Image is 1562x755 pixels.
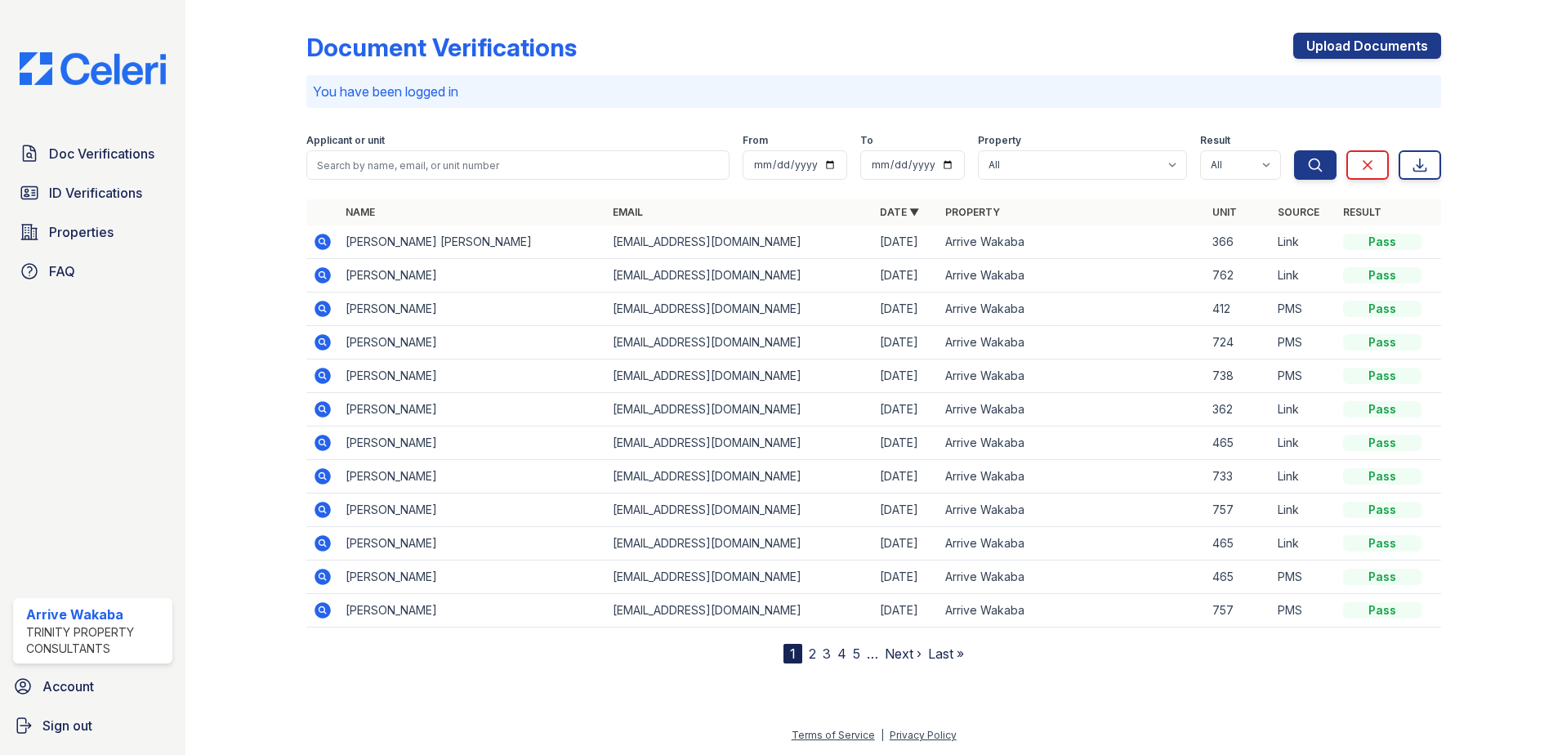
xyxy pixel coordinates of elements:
td: Arrive Wakaba [939,594,1206,628]
div: Pass [1343,368,1421,384]
label: Result [1200,134,1230,147]
td: PMS [1271,360,1337,393]
td: [EMAIL_ADDRESS][DOMAIN_NAME] [606,494,873,527]
td: [PERSON_NAME] [339,326,606,360]
div: Pass [1343,468,1421,485]
td: [DATE] [873,527,939,561]
td: [PERSON_NAME] [339,561,606,594]
td: [PERSON_NAME] [339,527,606,561]
label: Applicant or unit [306,134,385,147]
div: | [881,729,884,741]
td: Arrive Wakaba [939,360,1206,393]
div: Pass [1343,234,1421,250]
td: [EMAIL_ADDRESS][DOMAIN_NAME] [606,527,873,561]
td: [EMAIL_ADDRESS][DOMAIN_NAME] [606,427,873,460]
a: ID Verifications [13,176,172,209]
td: [PERSON_NAME] [339,259,606,293]
td: [DATE] [873,561,939,594]
td: Arrive Wakaba [939,494,1206,527]
td: Link [1271,393,1337,427]
td: [DATE] [873,226,939,259]
div: Pass [1343,502,1421,518]
td: Arrive Wakaba [939,326,1206,360]
span: Account [42,677,94,696]
td: [DATE] [873,360,939,393]
td: [PERSON_NAME] [339,594,606,628]
a: 4 [837,646,846,662]
img: CE_Logo_Blue-a8612792a0a2168367f1c8372b55b34899dd931a85d93a1a3d3e32e68fde9ad4.png [7,52,179,85]
a: Unit [1212,206,1237,218]
div: 1 [783,644,802,663]
div: Pass [1343,435,1421,451]
div: Pass [1343,301,1421,317]
a: Properties [13,216,172,248]
span: ID Verifications [49,183,142,203]
td: PMS [1271,594,1337,628]
div: Pass [1343,602,1421,619]
label: Property [978,134,1021,147]
label: To [860,134,873,147]
td: [EMAIL_ADDRESS][DOMAIN_NAME] [606,360,873,393]
input: Search by name, email, or unit number [306,150,730,180]
td: Arrive Wakaba [939,226,1206,259]
td: [DATE] [873,594,939,628]
td: PMS [1271,326,1337,360]
td: [PERSON_NAME] [339,360,606,393]
span: Sign out [42,716,92,735]
td: [EMAIL_ADDRESS][DOMAIN_NAME] [606,226,873,259]
p: You have been logged in [313,82,1435,101]
td: [DATE] [873,460,939,494]
td: 762 [1206,259,1271,293]
td: [EMAIL_ADDRESS][DOMAIN_NAME] [606,594,873,628]
div: Pass [1343,267,1421,284]
div: Pass [1343,334,1421,351]
td: Arrive Wakaba [939,561,1206,594]
td: Link [1271,494,1337,527]
td: 757 [1206,494,1271,527]
td: [EMAIL_ADDRESS][DOMAIN_NAME] [606,460,873,494]
td: [DATE] [873,494,939,527]
td: [PERSON_NAME] [339,293,606,326]
td: [PERSON_NAME] [PERSON_NAME] [339,226,606,259]
td: [EMAIL_ADDRESS][DOMAIN_NAME] [606,259,873,293]
span: … [867,644,878,663]
label: From [743,134,768,147]
a: Doc Verifications [13,137,172,170]
td: 724 [1206,326,1271,360]
a: Sign out [7,709,179,742]
a: Next › [885,646,922,662]
td: [PERSON_NAME] [339,427,606,460]
td: Link [1271,259,1337,293]
a: Last » [928,646,964,662]
td: [EMAIL_ADDRESS][DOMAIN_NAME] [606,326,873,360]
a: Result [1343,206,1381,218]
td: [DATE] [873,393,939,427]
a: 5 [853,646,860,662]
span: FAQ [49,261,75,281]
td: 757 [1206,594,1271,628]
a: Upload Documents [1293,33,1441,59]
td: [PERSON_NAME] [339,460,606,494]
a: Date ▼ [880,206,919,218]
a: 3 [823,646,831,662]
a: Account [7,670,179,703]
td: [EMAIL_ADDRESS][DOMAIN_NAME] [606,293,873,326]
td: 465 [1206,427,1271,460]
td: Arrive Wakaba [939,393,1206,427]
div: Arrive Wakaba [26,605,166,624]
td: Arrive Wakaba [939,460,1206,494]
td: 412 [1206,293,1271,326]
td: Link [1271,460,1337,494]
td: Arrive Wakaba [939,293,1206,326]
td: [DATE] [873,259,939,293]
td: 465 [1206,561,1271,594]
td: [PERSON_NAME] [339,393,606,427]
td: [DATE] [873,326,939,360]
a: Email [613,206,643,218]
td: 366 [1206,226,1271,259]
td: [DATE] [873,293,939,326]
td: Link [1271,427,1337,460]
a: Terms of Service [792,729,875,741]
td: [EMAIL_ADDRESS][DOMAIN_NAME] [606,561,873,594]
